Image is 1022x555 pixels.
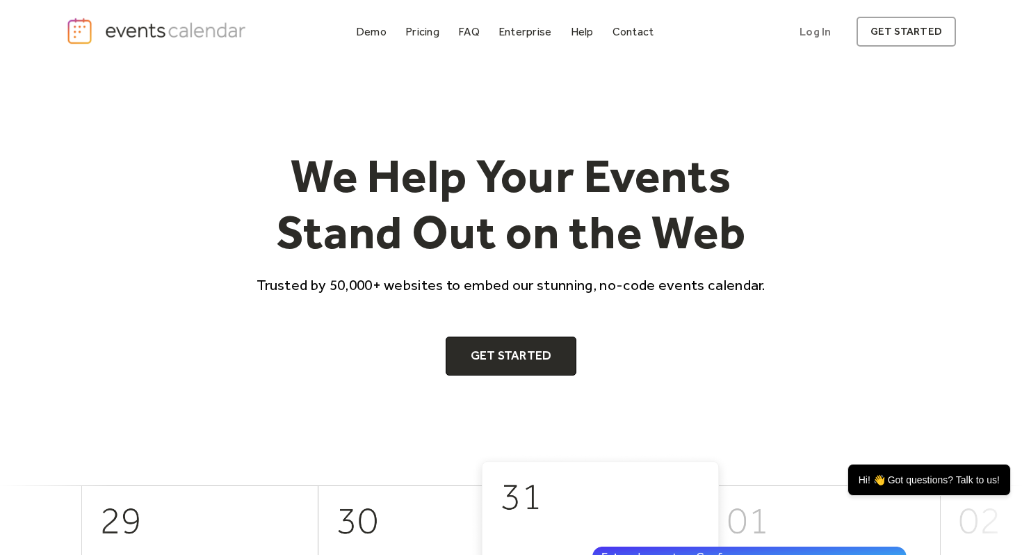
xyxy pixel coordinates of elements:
[565,22,599,41] a: Help
[453,22,485,41] a: FAQ
[350,22,392,41] a: Demo
[244,275,778,295] p: Trusted by 50,000+ websites to embed our stunning, no-code events calendar.
[786,17,845,47] a: Log In
[498,28,551,35] div: Enterprise
[613,28,654,35] div: Contact
[405,28,439,35] div: Pricing
[857,17,956,47] a: get started
[400,22,445,41] a: Pricing
[446,337,577,376] a: Get Started
[493,22,557,41] a: Enterprise
[244,147,778,261] h1: We Help Your Events Stand Out on the Web
[458,28,480,35] div: FAQ
[66,17,250,45] a: home
[607,22,660,41] a: Contact
[571,28,594,35] div: Help
[356,28,387,35] div: Demo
